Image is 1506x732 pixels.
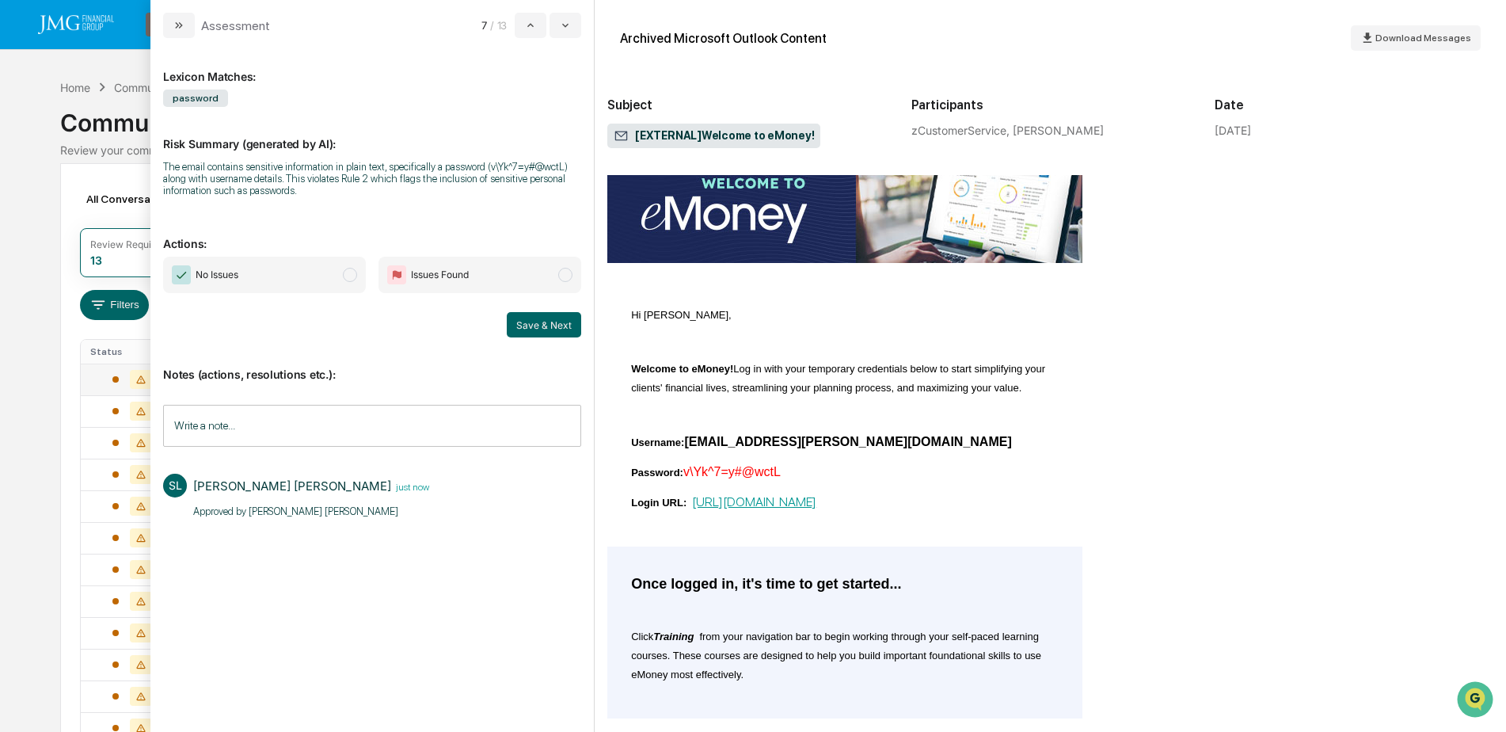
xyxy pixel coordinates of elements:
span: Attestations [131,324,196,340]
h2: Participants [911,97,1190,112]
div: [PERSON_NAME] [PERSON_NAME] [193,478,391,494]
span: Click [631,631,694,642]
span: No Issues [196,267,238,283]
span: [PERSON_NAME] [49,258,128,271]
div: All Conversations [80,186,200,212]
b: Welcome to eMoney! [631,363,733,375]
button: Start new chat [269,126,288,145]
div: Review Required [90,238,166,250]
span: Data Lookup [32,354,100,370]
span: v\Yk^7=y#@wctL [683,465,781,478]
iframe: Open customer support [1455,680,1498,722]
div: 🖐️ [16,326,29,338]
b: Username: [631,437,684,448]
span: [PERSON_NAME].[PERSON_NAME] [49,215,210,228]
div: Assessment [201,18,270,33]
h2: Subject [607,97,886,112]
div: Review your communication records across channels [60,143,1446,157]
span: Pylon [158,393,192,405]
p: Approved by [PERSON_NAME] [PERSON_NAME]​​ [193,504,429,520]
img: Flag [387,265,406,284]
a: 🔎Data Lookup [10,348,106,376]
div: We're available if you need us! [71,137,218,150]
b: Password: [631,467,683,478]
input: Clear [41,72,261,89]
span: [EXTERNAL]Welcome to eMoney! [614,128,814,144]
i: Training [653,631,694,642]
img: 8933085812038_c878075ebb4cc5468115_72.jpg [33,121,62,150]
time: Monday, August 25, 2025 at 9:39:42 AM [391,479,429,493]
a: [URL][DOMAIN_NAME] [692,494,816,509]
button: Download Messages [1351,25,1481,51]
img: Checkmark [172,265,191,284]
button: See all [245,173,288,192]
img: 1746055101610-c473b297-6a78-478c-a979-82029cc54cd1 [32,259,44,272]
img: Jack Rasmussen [16,243,41,269]
span: password [163,90,228,107]
b: [EMAIL_ADDRESS][PERSON_NAME][DOMAIN_NAME] [684,435,1011,448]
span: [DATE] [140,258,173,271]
th: Status [81,340,184,364]
img: Welcome to eMoney [607,144,1082,263]
div: 🗄️ [115,326,127,338]
p: Actions: [163,218,581,250]
b: Login URL: [631,497,686,509]
span: Hi [PERSON_NAME], [631,309,731,321]
img: logo [38,15,114,34]
p: How can we help? [16,33,288,59]
div: [DATE] [1215,124,1251,137]
b: Once logged in, it's time to get started... [631,576,901,592]
div: Lexicon Matches: [163,51,581,83]
div: 🔎 [16,356,29,368]
div: Communications Archive [60,96,1446,137]
div: zCustomerService, [PERSON_NAME] [911,124,1190,137]
a: 🗄️Attestations [108,318,203,346]
p: Risk Summary (generated by AI): [163,118,581,151]
span: Issues Found [411,267,469,283]
div: SL [163,474,187,498]
img: Steve.Lennart [16,200,41,226]
img: 1746055101610-c473b297-6a78-478c-a979-82029cc54cd1 [16,121,44,150]
span: 7 [481,19,487,32]
div: Archived Microsoft Outlook Content [620,31,827,46]
div: 13 [90,254,102,267]
div: Start new chat [71,121,260,137]
h2: Date [1215,97,1493,112]
span: Log in with your temporary credentials below to start simplifying your clients' financial lives, ... [631,363,1045,394]
button: Save & Next [507,312,581,337]
a: 🖐️Preclearance [10,318,108,346]
span: Download Messages [1375,32,1471,44]
button: Filters [80,290,149,320]
span: [DATE] [222,215,254,228]
div: Communications Archive [114,81,242,94]
span: • [131,258,137,271]
p: Notes (actions, resolutions etc.): [163,349,581,381]
div: Past conversations [16,176,106,189]
a: Powered byPylon [112,392,192,405]
span: from your navigation bar to begin working through your self-paced learning courses. These courses... [631,631,1041,681]
div: The email contains sensitive information in plain text, specifically a password (v\Yk^7=y#@wctL) ... [163,161,581,196]
span: / 13 [490,19,512,32]
span: • [213,215,219,228]
span: Preclearance [32,324,102,340]
div: Home [60,81,90,94]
